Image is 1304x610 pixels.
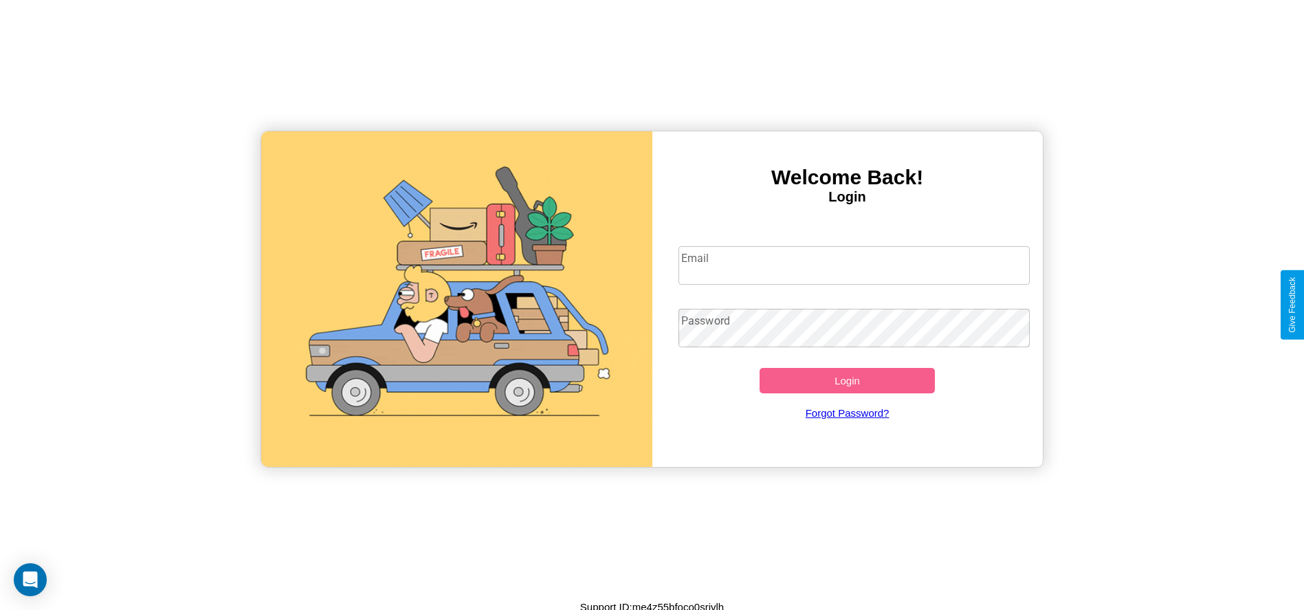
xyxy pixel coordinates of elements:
[672,393,1023,433] a: Forgot Password?
[652,189,1043,205] h4: Login
[1288,277,1297,333] div: Give Feedback
[14,563,47,596] div: Open Intercom Messenger
[652,166,1043,189] h3: Welcome Back!
[760,368,936,393] button: Login
[261,131,652,467] img: gif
